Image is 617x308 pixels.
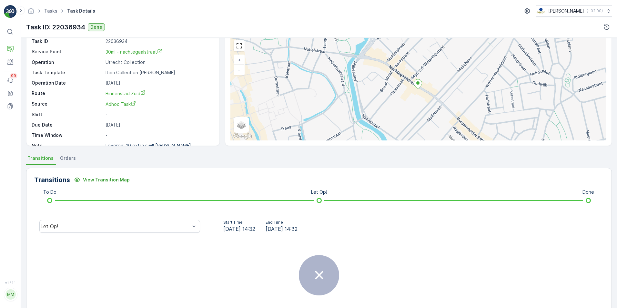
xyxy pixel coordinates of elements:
[232,132,253,140] img: Google
[238,57,241,63] span: +
[587,8,603,14] p: ( +02:00 )
[232,132,253,140] a: Open this area in Google Maps (opens a new window)
[32,101,103,108] p: Source
[90,24,102,30] p: Done
[223,225,255,233] span: [DATE] 14:32
[106,111,213,118] p: -
[4,286,17,303] button: MM
[106,69,213,76] p: Item Collection [PERSON_NAME]
[234,65,244,75] a: Zoom Out
[536,7,546,15] img: basis-logo_rgb2x.png
[5,289,16,300] div: MM
[106,122,213,128] p: [DATE]
[27,155,54,161] span: Transitions
[43,189,56,195] p: To Do
[548,8,584,14] p: [PERSON_NAME]
[66,8,96,14] span: Task Details
[32,132,103,139] p: Time Window
[266,225,298,233] span: [DATE] 14:32
[32,38,103,45] p: Task ID
[32,59,103,66] p: Operation
[106,48,213,55] a: 30ml - nachtegaalstraat
[234,118,248,132] a: Layers
[32,111,103,118] p: Shift
[106,132,213,139] p: -
[106,101,136,107] span: Adhoc Task
[83,177,130,183] p: View Transition Map
[106,49,162,55] span: 30ml - nachtegaalstraat
[32,48,103,55] p: Service Point
[106,101,213,108] a: Adhoc Task
[60,155,76,161] span: Orders
[27,10,35,15] a: Homepage
[32,90,103,97] p: Route
[106,59,213,66] p: Utrecht Collection
[234,55,244,65] a: Zoom In
[26,22,85,32] p: Task ID: 22036934
[234,41,244,51] a: View Fullscreen
[4,5,17,18] img: logo
[106,90,213,97] a: Binnenstad Zuid
[582,189,594,195] p: Done
[44,8,57,14] a: Tasks
[32,80,103,86] p: Operation Date
[106,38,213,45] p: 22036934
[536,5,612,17] button: [PERSON_NAME](+02:00)
[4,281,17,285] span: v 1.51.1
[238,67,241,72] span: −
[311,189,327,195] p: Let Op!
[34,175,70,185] p: Transitions
[40,223,190,229] div: Let Op!
[266,220,298,225] p: End Time
[4,74,17,87] a: 99
[106,91,146,96] span: Binnenstad Zuid
[70,175,134,185] button: View Transition Map
[32,142,103,149] p: Note
[223,220,255,225] p: Start Time
[106,80,213,86] p: [DATE]
[88,23,105,31] button: Done
[106,143,195,148] p: Leveren: 10 extra swill [PERSON_NAME]...
[32,69,103,76] p: Task Template
[32,122,103,128] p: Due Date
[11,73,16,78] p: 99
